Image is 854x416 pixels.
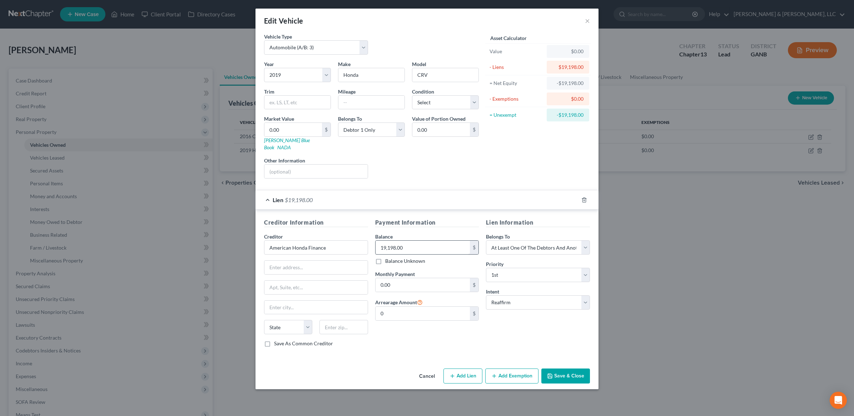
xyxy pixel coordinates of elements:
div: -$19,198.00 [552,80,584,87]
input: (optional) [264,165,368,178]
div: = Unexempt [490,111,543,119]
label: Year [264,60,274,68]
div: $ [470,278,478,292]
label: Balance Unknown [385,257,425,265]
input: Search creditor by name... [264,240,368,255]
div: - Exemptions [490,95,543,102]
div: Value [490,48,543,55]
input: 0.00 [376,307,470,320]
label: Save As Common Creditor [274,340,333,347]
input: Enter address... [264,261,368,274]
label: Vehicle Type [264,33,292,40]
div: $0.00 [552,95,584,102]
input: 0.00 [376,278,470,292]
div: $ [470,123,478,136]
input: Apt, Suite, etc... [264,281,368,294]
button: Add Lien [443,369,482,384]
h5: Payment Information [375,218,479,227]
button: Add Exemption [485,369,538,384]
div: $ [470,241,478,254]
h5: Lien Information [486,218,590,227]
input: 0.00 [376,241,470,254]
label: Value of Portion Owned [412,115,466,122]
input: ex. Altima [412,68,478,82]
span: $19,198.00 [285,196,313,203]
input: -- [338,96,404,109]
span: Priority [486,261,503,267]
label: Trim [264,88,274,95]
a: [PERSON_NAME] Blue Book [264,137,310,150]
input: ex. Nissan [338,68,404,82]
label: Monthly Payment [375,270,415,278]
div: $ [470,307,478,320]
input: ex. LS, LT, etc [264,96,331,109]
input: Enter city... [264,301,368,314]
button: Cancel [413,369,441,384]
span: Make [338,61,351,67]
div: $19,198.00 [552,64,584,71]
label: Market Value [264,115,294,122]
div: $0.00 [552,48,584,55]
input: 0.00 [264,123,322,136]
h5: Creditor Information [264,218,368,227]
label: Mileage [338,88,356,95]
input: Enter zip... [319,320,368,334]
div: Open Intercom Messenger [830,392,847,409]
span: Creditor [264,234,283,240]
span: Belongs To [338,116,362,122]
label: Arrearage Amount [375,298,423,306]
label: Balance [375,233,393,240]
label: Condition [412,88,434,95]
label: Asset Calculator [490,34,527,42]
div: Edit Vehicle [264,16,303,26]
div: - Liens [490,64,543,71]
button: × [585,16,590,25]
span: Lien [273,196,283,203]
button: Save & Close [541,369,590,384]
div: $ [322,123,331,136]
div: -$19,198.00 [552,111,584,119]
label: Model [412,60,426,68]
span: Belongs To [486,234,510,240]
label: Other Information [264,157,305,164]
a: NADA [277,144,291,150]
input: 0.00 [412,123,470,136]
label: Intent [486,288,499,295]
div: = Net Equity [490,80,543,87]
